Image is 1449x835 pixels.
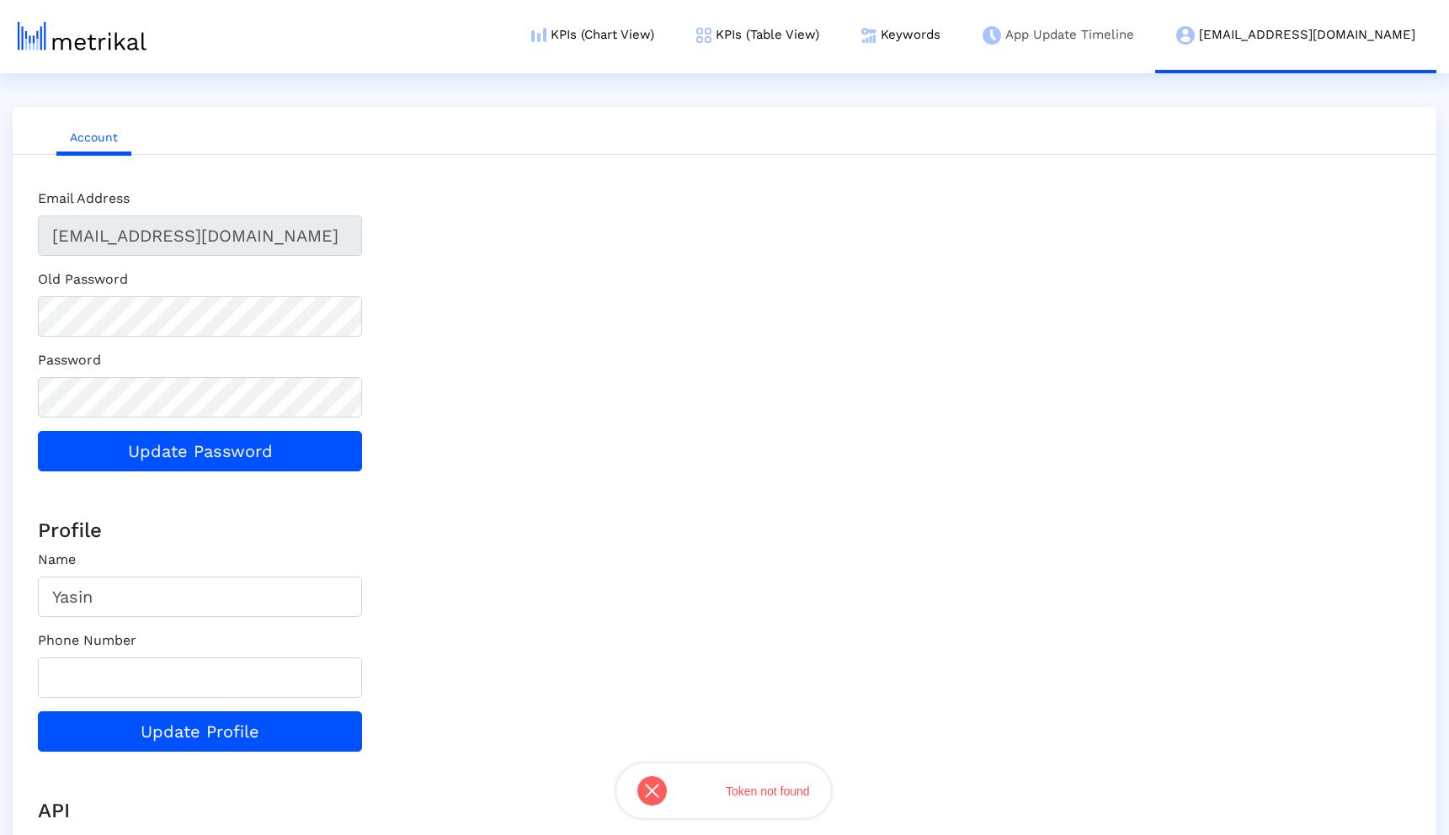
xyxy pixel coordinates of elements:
label: Password [38,350,101,370]
img: keywords.png [861,28,876,43]
button: Update Password [38,431,362,471]
img: kpi-chart-menu-icon.png [531,28,546,42]
img: my-account-menu-icon.png [1176,26,1195,45]
img: app-update-menu-icon.png [983,26,1001,45]
button: Update Profile [38,711,362,752]
h4: API [38,799,1411,823]
img: kpi-table-menu-icon.png [696,28,711,43]
label: Email Address [38,189,130,209]
h4: Profile [38,519,1411,543]
label: Name [38,550,76,570]
label: Phone Number [38,630,136,651]
img: metrical-logo-light.png [18,22,146,51]
div: Token not found [709,784,810,798]
label: Old Password [38,269,128,290]
a: Account [56,122,131,156]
